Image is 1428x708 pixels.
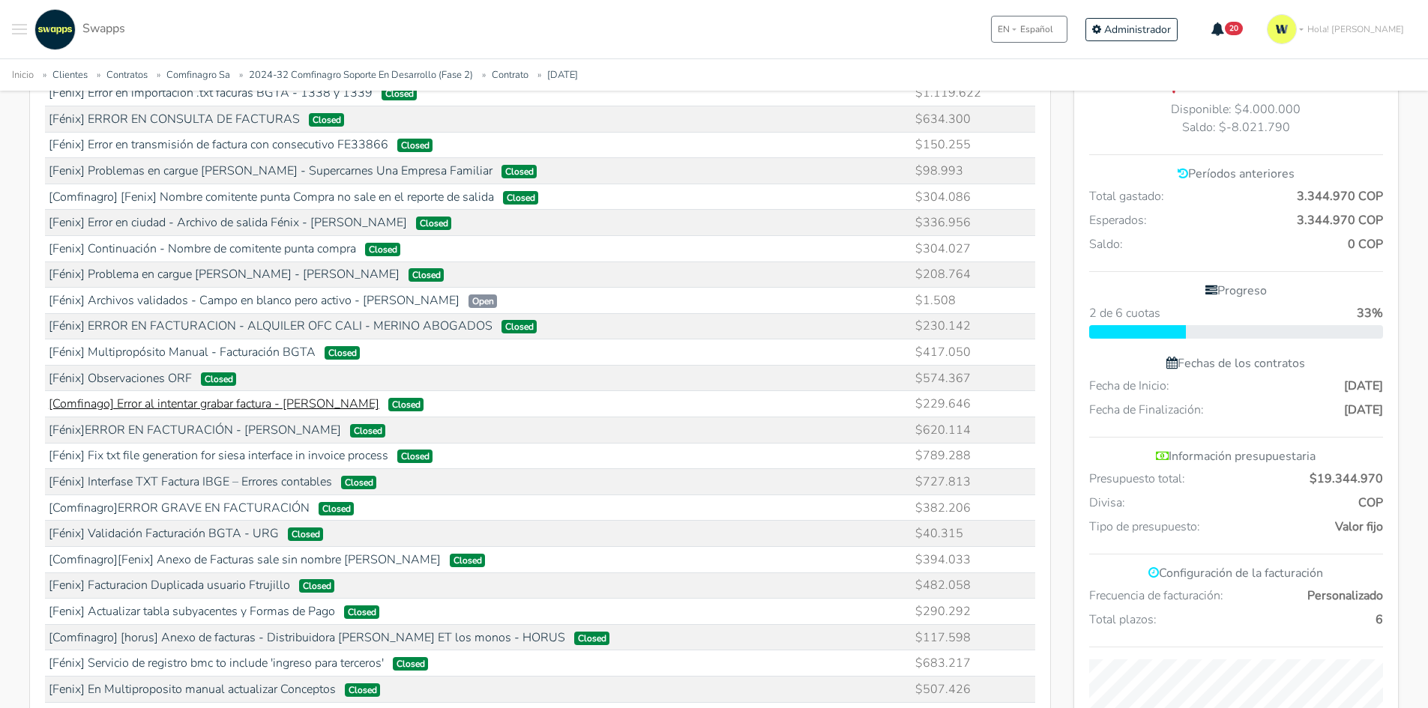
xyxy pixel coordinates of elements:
span: $19.344.970 [1310,470,1383,488]
h6: Períodos anteriores [1089,167,1383,181]
td: $417.050 [912,339,1035,366]
img: isotipo-3-3e143c57.png [1267,14,1297,44]
a: Administrador [1085,18,1178,41]
td: $382.206 [912,494,1035,521]
a: [Fenix] Continuación - Nombre de comitente punta compra [49,240,356,257]
td: $117.598 [912,624,1035,650]
span: Closed [341,476,377,489]
td: $507.426 [912,677,1035,703]
a: Comfinagro Sa [166,68,230,82]
a: [Comfinago] Error al intentar grabar factura - [PERSON_NAME] [49,396,379,412]
td: $620.114 [912,417,1035,444]
h6: Progreso [1089,284,1383,298]
span: Total plazos: [1089,611,1157,629]
span: Closed [345,683,381,697]
a: 2024-32 Comfinagro Soporte En Desarrollo (Fase 2) [249,68,473,82]
td: $208.764 [912,261,1035,288]
td: $683.217 [912,650,1035,677]
td: $336.956 [912,210,1035,236]
span: Closed [365,243,401,256]
span: Closed [501,320,537,333]
span: Frecuencia de facturación: [1089,587,1223,605]
span: Divisa: [1089,494,1125,512]
td: $1.119.622 [912,80,1035,106]
a: [Fenix] Facturacion Duplicada usuario Ftrujillo [49,577,290,593]
span: Closed [319,502,355,515]
a: [Comfinagro] [Fenix] Nombre comitente punta Compra no sale en el reporte de salida [49,189,494,205]
img: swapps-linkedin-v2.jpg [34,9,76,50]
span: Swapps [82,20,125,37]
a: [Comfinagro] [horus] Anexo de facturas - Distribuidora [PERSON_NAME] ET los monos - HORUS [49,629,565,646]
a: [Fénix] Servicio de registro bmc to include 'ingreso para terceros' [49,655,384,671]
a: Hola! [PERSON_NAME] [1261,8,1416,50]
a: [Fénix] Observaciones ORF [49,370,192,387]
span: Closed [397,450,433,463]
a: [Fenix] En Multiproposito manual actualizar Conceptos [49,681,336,698]
a: [Fénix] Error en transmisión de factura con consecutivo FE33866 [49,136,388,153]
button: Toggle navigation menu [12,9,27,50]
td: $229.646 [912,391,1035,417]
span: 2 de 6 cuotas [1089,304,1160,322]
a: Contrato [492,68,528,82]
span: Total gastado: [1089,187,1164,205]
span: Closed [325,346,361,360]
span: Closed [388,398,424,411]
button: ENEspañol [991,16,1067,43]
td: $150.255 [912,132,1035,158]
span: Closed [344,605,380,619]
span: Hola! [PERSON_NAME] [1307,22,1404,36]
span: Tipo de presupuesto: [1089,518,1200,536]
a: [Comfinagro]ERROR GRAVE EN FACTURACIÓN [49,500,310,516]
a: [Fénix] Interfase TXT Factura IBGE – Errores contables [49,473,332,490]
span: 3.344.970 COP [1297,187,1383,205]
span: Personalizado [1307,587,1383,605]
td: $230.142 [912,313,1035,339]
td: $574.367 [912,365,1035,391]
a: Clientes [52,68,88,82]
span: Closed [288,527,324,541]
span: Closed [309,113,345,127]
span: Closed [397,139,433,152]
td: $789.288 [912,443,1035,469]
h6: Información presupuestaria [1089,450,1383,464]
td: $40.315 [912,521,1035,547]
a: Swapps [31,9,125,50]
a: [Fénix] Fix txt file generation for siesa interface in invoice process [49,447,388,464]
a: [Fénix] Problema en cargue [PERSON_NAME] - [PERSON_NAME] [49,266,400,282]
a: [Fenix] Error en ciudad - Archivo de salida Fénix - [PERSON_NAME] [49,214,407,231]
span: Español [1020,22,1053,36]
span: [DATE] [1344,377,1383,395]
span: [DATE] [1344,401,1383,419]
span: Closed [503,191,539,205]
td: $394.033 [912,547,1035,573]
span: Administrador [1104,22,1171,37]
a: [Fénix] Archivos validados - Campo en blanco pero activo - [PERSON_NAME] [49,292,460,309]
td: $304.027 [912,235,1035,261]
span: Closed [393,657,429,671]
a: [Fénix] Error en importación .txt facuras BGTA - 1338 y 1339 [49,85,373,101]
span: Closed [450,554,486,567]
span: 3.344.970 COP [1297,211,1383,229]
a: Contratos [106,68,148,82]
a: [Fénix] ERROR EN FACTURACION - ALQUILER OFC CALI - MERINO ABOGADOS [49,318,492,334]
span: 33% [1357,304,1383,322]
a: [Fénix] ERROR EN CONSULTA DE FACTURAS [49,111,300,127]
span: Closed [409,268,445,282]
span: Open [469,294,498,308]
span: Fecha de Inicio: [1089,377,1169,395]
a: [Comfinagro][Fenix] Anexo de Facturas sale sin nombre [PERSON_NAME] [49,551,441,568]
a: [Fenix] Problemas en cargue [PERSON_NAME] - Supercarnes Una Empresa Familiar [49,163,492,179]
span: COP [1358,494,1383,512]
span: Closed [299,579,335,593]
span: Closed [350,424,386,438]
span: Closed [201,372,237,386]
td: $727.813 [912,469,1035,495]
a: [DATE] [547,68,578,82]
td: $290.292 [912,599,1035,625]
span: 20 [1225,22,1243,35]
span: Saldo: [1089,235,1123,253]
h6: Configuración de la facturación [1089,566,1383,581]
div: Saldo: $-8.021.790 [1089,118,1383,136]
span: 0 COP [1348,235,1383,253]
span: Valor fijo [1335,518,1383,536]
